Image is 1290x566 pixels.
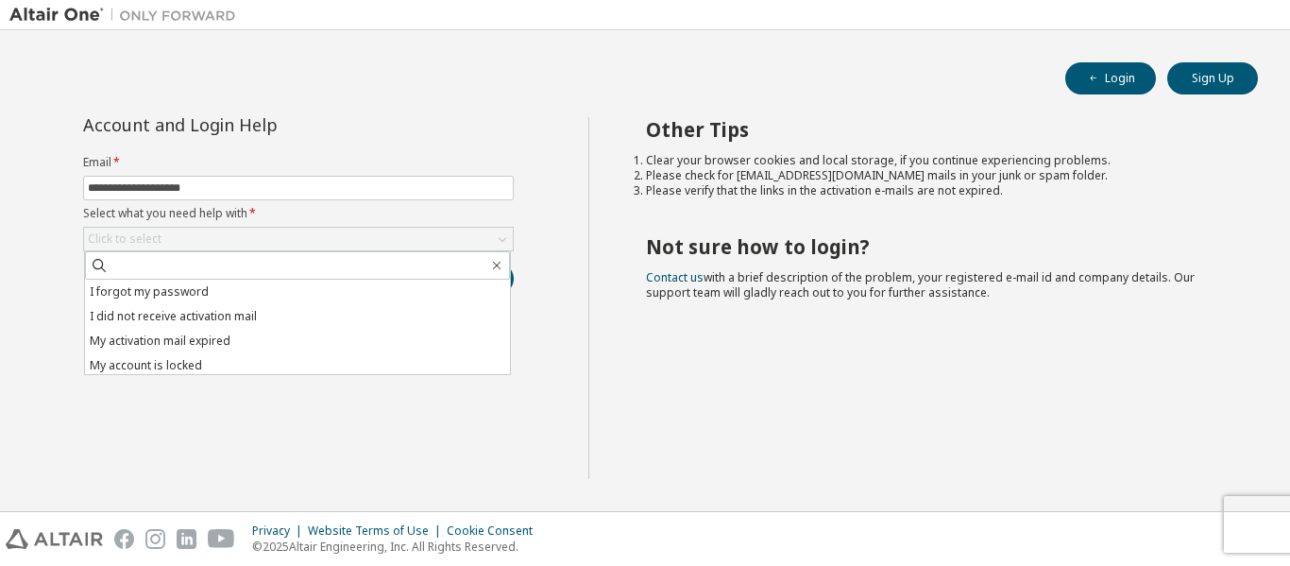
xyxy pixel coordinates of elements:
label: Email [83,155,514,170]
img: altair_logo.svg [6,529,103,549]
a: Contact us [646,269,704,285]
img: linkedin.svg [177,529,196,549]
span: with a brief description of the problem, your registered e-mail id and company details. Our suppo... [646,269,1195,300]
li: Clear your browser cookies and local storage, if you continue experiencing problems. [646,153,1225,168]
h2: Other Tips [646,117,1225,142]
p: © 2025 Altair Engineering, Inc. All Rights Reserved. [252,539,544,555]
div: Cookie Consent [447,523,544,539]
img: facebook.svg [114,529,134,549]
img: youtube.svg [208,529,235,549]
button: Sign Up [1167,62,1258,94]
div: Privacy [252,523,308,539]
button: Login [1065,62,1156,94]
img: instagram.svg [145,529,165,549]
label: Select what you need help with [83,206,514,221]
div: Click to select [84,228,513,250]
div: Account and Login Help [83,117,428,132]
h2: Not sure how to login? [646,234,1225,259]
div: Website Terms of Use [308,523,447,539]
li: Please verify that the links in the activation e-mails are not expired. [646,183,1225,198]
li: Please check for [EMAIL_ADDRESS][DOMAIN_NAME] mails in your junk or spam folder. [646,168,1225,183]
div: Click to select [88,232,161,247]
img: Altair One [9,6,246,25]
li: I forgot my password [85,280,510,304]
